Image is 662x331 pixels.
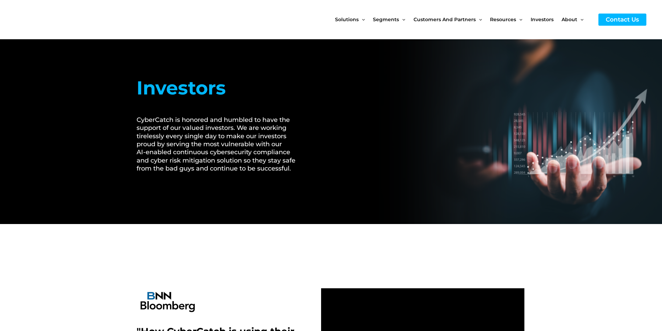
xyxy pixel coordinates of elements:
[359,5,365,34] span: Menu Toggle
[531,5,562,34] a: Investors
[137,74,304,102] h1: Investors
[516,5,522,34] span: Menu Toggle
[373,5,399,34] span: Segments
[490,5,516,34] span: Resources
[12,5,96,34] img: CyberCatch
[414,5,476,34] span: Customers and Partners
[577,5,583,34] span: Menu Toggle
[476,5,482,34] span: Menu Toggle
[335,5,591,34] nav: Site Navigation: New Main Menu
[562,5,577,34] span: About
[335,5,359,34] span: Solutions
[598,14,646,26] a: Contact Us
[137,116,304,173] h2: CyberCatch is honored and humbled to have the support of our valued investors. We are working tir...
[531,5,554,34] span: Investors
[399,5,405,34] span: Menu Toggle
